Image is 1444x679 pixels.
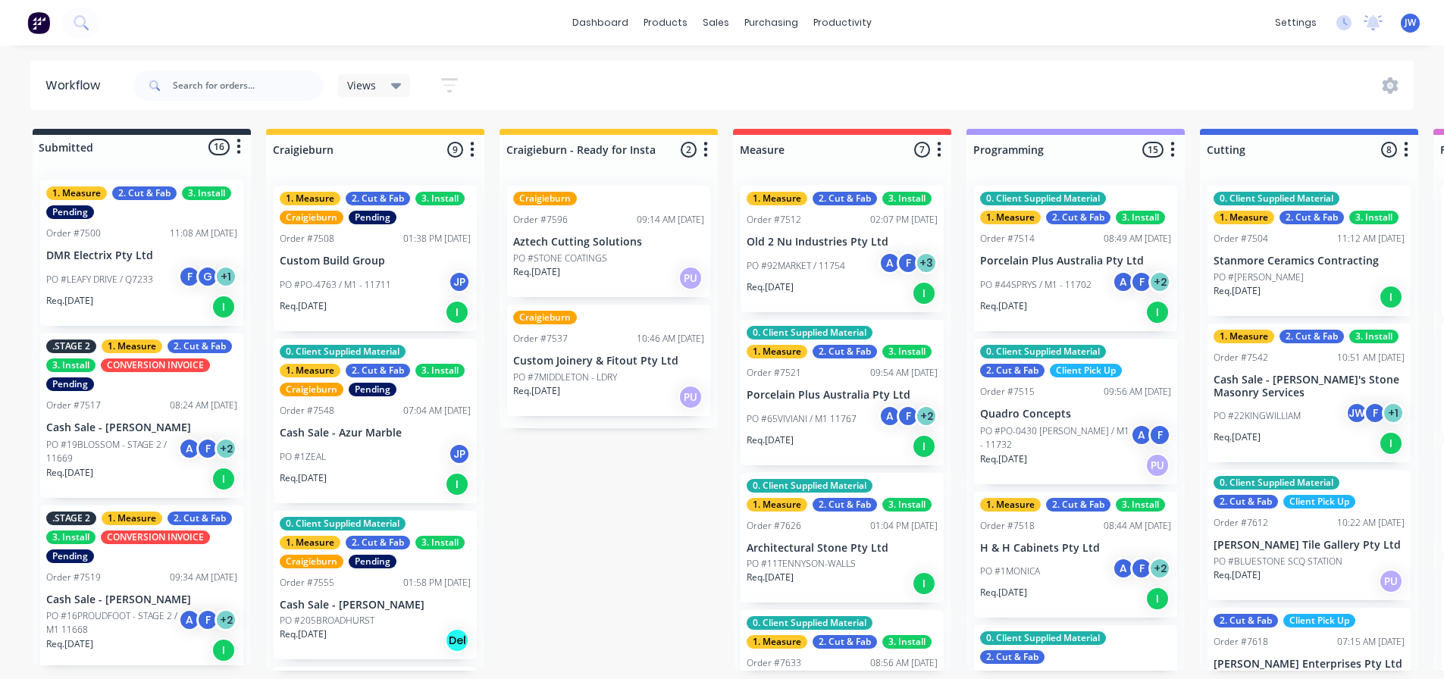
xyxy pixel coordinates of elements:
div: Pending [46,549,94,563]
div: Order #7512 [747,213,801,227]
div: PU [678,266,703,290]
div: 2. Cut & Fab [813,635,877,649]
div: 10:46 AM [DATE] [637,332,704,346]
p: Aztech Cutting Solutions [513,236,704,249]
p: PO #19BLOSSOM - STAGE 2 / 11669 [46,438,178,465]
p: [PERSON_NAME] Enterprises Pty Ltd [1214,658,1405,671]
div: F [178,265,201,288]
div: 09:56 AM [DATE] [1104,385,1171,399]
div: 1. Measure [1214,330,1274,343]
div: Craigieburn [280,555,343,568]
p: Req. [DATE] [280,627,327,641]
p: PO #[PERSON_NAME] [1214,271,1304,284]
div: 3. Install [882,192,932,205]
div: 1. Measure [102,339,162,353]
div: productivity [806,11,879,34]
div: Client Pick Up [1050,364,1122,377]
div: 0. Client Supplied Material [980,631,1106,645]
div: 0. Client Supplied Material [980,192,1106,205]
div: 3. Install [882,345,932,358]
p: Old 2 Nu Industries Pty Ltd [747,236,938,249]
p: Req. [DATE] [280,299,327,313]
div: 0. Client Supplied Material [980,345,1106,358]
div: sales [695,11,737,34]
p: Cash Sale - [PERSON_NAME] [46,593,237,606]
div: 0. Client Supplied Material [747,326,872,339]
div: Craigieburn [280,211,343,224]
div: Order #7542 [1214,351,1268,365]
p: Cash Sale - [PERSON_NAME] [280,599,471,612]
div: 09:34 AM [DATE] [170,571,237,584]
p: Custom Joinery & Fitout Pty Ltd [513,355,704,368]
div: I [445,300,469,324]
div: G [196,265,219,288]
div: 1. Measure2. Cut & Fab3. InstallOrder #751202:07 PM [DATE]Old 2 Nu Industries Pty LtdPO #92MARKET... [741,186,944,312]
p: PO #STONE COATINGS [513,252,607,265]
div: 08:49 AM [DATE] [1104,232,1171,246]
div: Craigieburn [513,311,577,324]
div: 2. Cut & Fab [1214,614,1278,627]
div: I [445,472,469,496]
div: purchasing [737,11,806,34]
div: 3. Install [882,498,932,512]
div: 08:24 AM [DATE] [170,399,237,412]
div: 0. Client Supplied Material [747,479,872,493]
p: PO #65VIVIANI / M1 11767 [747,412,857,426]
div: F [897,252,919,274]
p: PO #205BROADHURST [280,614,374,627]
div: JW [1345,402,1368,424]
div: 1. Measure2. Cut & Fab3. InstallPendingOrder #750011:08 AM [DATE]DMR Electrix Pty LtdPO #LEAFY DR... [40,180,243,326]
p: PO #92MARKET / 11754 [747,259,845,273]
div: 0. Client Supplied Material [1214,476,1339,490]
div: + 1 [1382,402,1405,424]
div: Order #7515 [980,385,1035,399]
div: 1. Measure2. Cut & Fab3. InstallCraigieburnPendingOrder #750801:38 PM [DATE]Custom Build GroupPO ... [274,186,477,331]
div: F [1130,271,1153,293]
div: Pending [46,377,94,391]
div: I [1379,431,1403,455]
div: 2. Cut & Fab [1280,211,1344,224]
div: I [912,571,936,596]
div: products [636,11,695,34]
div: .STAGE 21. Measure2. Cut & Fab3. InstallCONVERSION INVOICEPendingOrder #751909:34 AM [DATE]Cash S... [40,505,243,670]
input: Search for orders... [173,70,323,101]
div: Craigieburn [513,192,577,205]
div: Order #7514 [980,232,1035,246]
div: Order #7537 [513,332,568,346]
p: Cash Sale - [PERSON_NAME]'s Stone Masonry Services [1214,374,1405,399]
p: H & H Cabinets Pty Ltd [980,542,1171,555]
div: 10:22 AM [DATE] [1337,516,1405,530]
div: 10:51 AM [DATE] [1337,351,1405,365]
div: 3. Install [415,536,465,549]
div: Order #7618 [1214,635,1268,649]
div: 1. Measure [980,498,1041,512]
p: [PERSON_NAME] Tile Gallery Pty Ltd [1214,539,1405,552]
div: 1. Measure [280,536,340,549]
div: 1. Measure [102,512,162,525]
div: + 3 [915,252,938,274]
div: 3. Install [1349,211,1399,224]
p: Req. [DATE] [46,637,93,651]
div: Workflow [45,77,108,95]
div: + 2 [1148,271,1171,293]
p: Req. [DATE] [747,571,794,584]
p: Architectural Stone Pty Ltd [747,542,938,555]
div: PU [678,385,703,409]
div: + 2 [215,609,237,631]
div: 3. Install [46,530,96,544]
p: PO #1MONICA [980,565,1040,578]
img: Factory [27,11,50,34]
div: I [211,295,236,319]
div: 2. Cut & Fab [1214,495,1278,508]
div: Order #7548 [280,404,334,418]
div: 0. Client Supplied Material [747,616,872,630]
div: 1. Measure2. Cut & Fab3. InstallOrder #754210:51 AM [DATE]Cash Sale - [PERSON_NAME]'s Stone Mason... [1208,324,1411,463]
p: PO #BLUESTONE SCQ STATION [1214,555,1342,568]
div: A [1112,557,1135,580]
p: Quadro Concepts [980,408,1171,421]
div: F [1130,557,1153,580]
div: 2. Cut & Fab [1046,211,1110,224]
div: I [211,467,236,491]
div: JP [448,271,471,293]
p: Req. [DATE] [1214,568,1261,582]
